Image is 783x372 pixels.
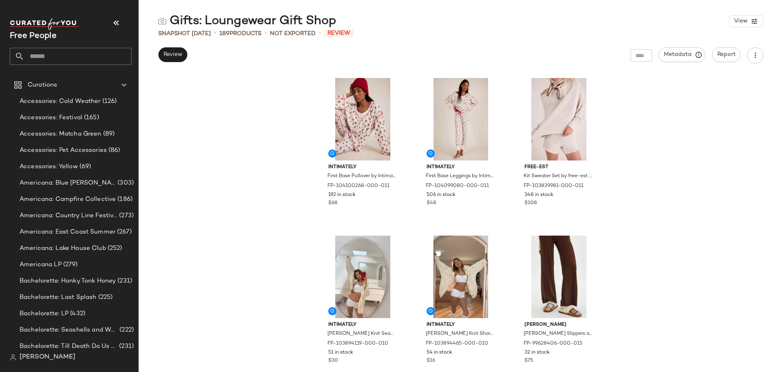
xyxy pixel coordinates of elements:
span: (86) [107,146,120,155]
span: [PERSON_NAME] Slippers at Free People in [GEOGRAPHIC_DATA], Size: US 7 [524,330,593,338]
img: svg%3e [158,17,166,25]
span: View [734,18,748,25]
span: Metadata [664,51,701,58]
span: Bachelorette: Honky Tonk Honey [20,276,116,286]
button: Report [712,47,741,62]
span: Intimately [427,164,495,171]
span: [PERSON_NAME] Knit Shorties by Intimately at Free People in White, Size: XS/S [426,330,495,338]
span: 54 in stock [427,349,452,356]
button: View [729,15,763,27]
span: [PERSON_NAME] [524,321,593,329]
span: Curations [28,80,57,90]
span: 32 in stock [524,349,550,356]
span: FP-104099080-000-011 [426,183,489,190]
button: Review [158,47,187,62]
span: Americana: Blue [PERSON_NAME] Baby [20,178,116,188]
span: (89) [102,129,115,139]
span: Bachelorette: Seashells and Wedding Bells [20,325,118,335]
span: 51 in stock [328,349,353,356]
span: (432) [69,309,85,319]
span: $48 [427,200,436,207]
div: Gifts: Loungewear Gift Shop [158,13,336,29]
span: Accessories: Matcha Green [20,129,102,139]
div: Products [219,29,261,38]
span: Review [324,29,354,37]
img: 104099080_011_a [420,78,502,160]
span: Report [717,51,736,58]
span: [PERSON_NAME] [20,352,75,362]
span: (279) [62,260,78,270]
span: Current Company Name [10,32,57,40]
span: (231) [117,342,134,351]
img: 103839981_011_a [518,78,600,160]
span: (165) [82,113,99,123]
span: First Base Leggings by Intimately at Free People in White, Size: L [426,173,495,180]
span: Accessories: Pet Accessories [20,146,107,155]
span: Bachelorette: Till Death Do Us Party [20,342,117,351]
span: (303) [116,178,134,188]
span: 189 [219,31,230,37]
img: cfy_white_logo.C9jOOHJF.svg [10,18,79,30]
span: Review [163,51,182,58]
span: $16 [427,357,435,365]
span: Bachelorette: LP [20,309,69,319]
span: • [214,29,216,38]
span: 506 in stock [427,192,456,199]
span: FP-103894465-000-010 [426,340,488,347]
span: Americana: Campfire Collective [20,195,116,204]
img: 104100268_011_a [322,78,404,160]
span: FP-103839981-000-011 [524,183,584,190]
span: $75 [524,357,533,365]
span: FP-103894119-000-010 [327,340,388,347]
span: Americana: Lake House Club [20,244,106,253]
span: FP-104100268-000-011 [327,183,389,190]
span: Intimately [427,321,495,329]
span: Intimately [328,321,397,329]
span: • [265,29,267,38]
span: Bachelorette: Last Splash [20,293,97,302]
span: $68 [328,200,337,207]
span: $108 [524,200,537,207]
img: 103894465_010_0 [420,236,502,318]
span: Not Exported [270,29,316,38]
span: (252) [106,244,122,253]
span: [PERSON_NAME] Knit Seamless Longline Bralette by Intimately at Free People in White, Size: M/L [327,330,396,338]
img: 103894119_010_0 [322,236,404,318]
span: • [319,29,321,38]
span: Americana LP [20,260,62,270]
img: 99628406_015_a [518,236,600,318]
span: Intimately [328,164,397,171]
span: free-est [524,164,593,171]
span: (273) [117,211,134,221]
span: (69) [78,162,91,172]
span: First Base Pullover by Intimately at Free People in White, Size: M [327,173,396,180]
span: (126) [101,97,117,106]
button: Metadata [659,47,706,62]
span: Accessories: Festival [20,113,82,123]
span: $30 [328,357,338,365]
span: (231) [116,276,132,286]
span: Accessories: Yellow [20,162,78,172]
span: 192 in stock [328,192,356,199]
img: svg%3e [10,354,16,361]
span: Snapshot [DATE] [158,29,211,38]
span: FP-99628406-000-015 [524,340,582,347]
span: Kit Sweater Set by free-est at Free People in White, Size: XL [524,173,593,180]
span: (222) [118,325,134,335]
span: Americana: East Coast Summer [20,227,115,237]
span: Americana: Country Line Festival [20,211,117,221]
span: (186) [116,195,133,204]
span: Accessories: Cold Weather [20,97,101,106]
span: (267) [115,227,132,237]
span: (225) [97,293,113,302]
span: 348 in stock [524,192,553,199]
